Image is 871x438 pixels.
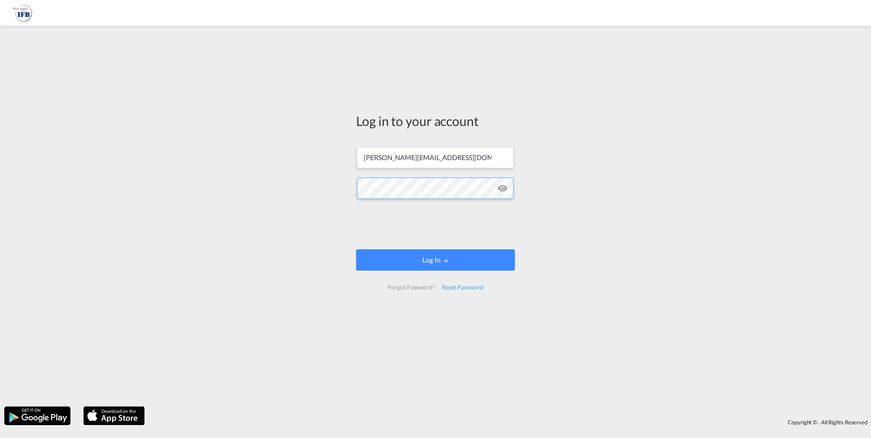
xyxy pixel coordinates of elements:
[438,280,487,295] div: Reset Password
[371,207,500,241] iframe: reCAPTCHA
[356,112,515,130] div: Log in to your account
[497,183,508,193] md-icon: icon-eye-off
[356,249,515,271] button: LOGIN
[82,406,146,426] img: apple.png
[3,406,71,426] img: google.png
[149,415,871,429] div: Copyright © . All Rights Reserved
[357,147,514,168] input: Enter email/phone number
[384,280,438,295] div: Forgot Password?
[13,3,32,23] img: 2b726980256c11eeaa87296e05903fd5.png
